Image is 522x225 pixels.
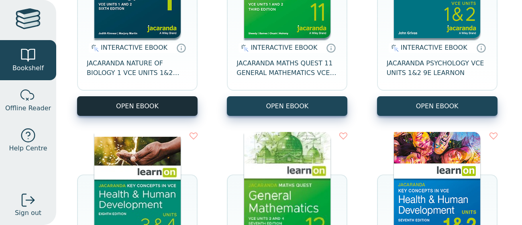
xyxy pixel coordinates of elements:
[239,43,249,53] img: interactive.svg
[9,144,47,153] span: Help Centre
[326,43,336,53] a: Interactive eBooks are accessed online via the publisher’s portal. They contain interactive resou...
[5,103,51,113] span: Offline Reader
[476,43,486,53] a: Interactive eBooks are accessed online via the publisher’s portal. They contain interactive resou...
[87,59,188,78] span: JACARANDA NATURE OF BIOLOGY 1 VCE UNITS 1&2 LEARNON 6E (INCL STUDYON) EBOOK
[227,96,347,116] button: OPEN EBOOK
[387,59,488,78] span: JACARANDA PSYCHOLOGY VCE UNITS 1&2 9E LEARNON
[12,63,44,73] span: Bookshelf
[251,44,317,51] span: INTERACTIVE EBOOK
[15,208,41,218] span: Sign out
[401,44,467,51] span: INTERACTIVE EBOOK
[89,43,99,53] img: interactive.svg
[377,96,498,116] button: OPEN EBOOK
[176,43,186,53] a: Interactive eBooks are accessed online via the publisher’s portal. They contain interactive resou...
[389,43,399,53] img: interactive.svg
[101,44,167,51] span: INTERACTIVE EBOOK
[237,59,338,78] span: JACARANDA MATHS QUEST 11 GENERAL MATHEMATICS VCE UNITS 1&2 3E LEARNON
[77,96,198,116] button: OPEN EBOOK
